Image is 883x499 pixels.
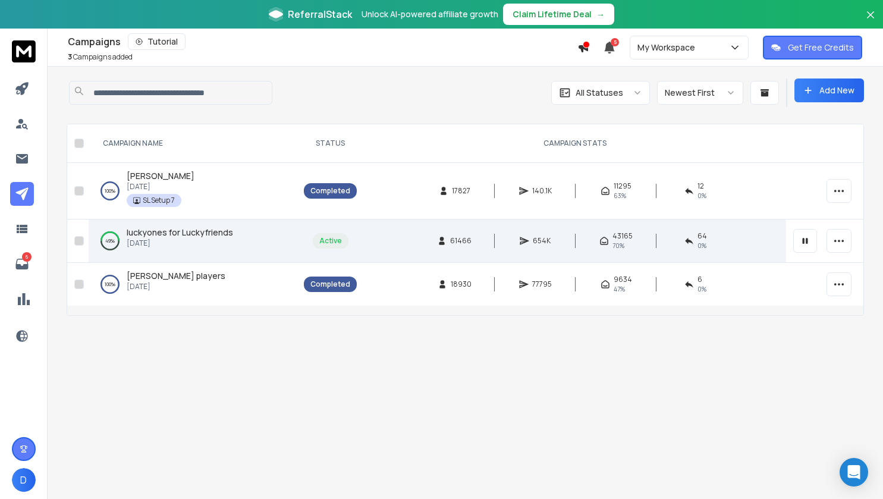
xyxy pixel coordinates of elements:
a: 6 [10,252,34,276]
span: 654K [533,236,551,246]
span: 3 [68,52,72,62]
p: [DATE] [127,182,194,192]
span: [PERSON_NAME] players [127,270,225,281]
p: [DATE] [127,282,225,291]
button: Close banner [863,7,878,36]
a: [PERSON_NAME] players [127,270,225,282]
span: 6 [697,275,702,284]
th: CAMPAIGN STATS [364,124,786,163]
button: Claim Lifetime Deal→ [503,4,614,25]
span: 0 % [697,191,706,200]
p: Campaigns added [68,52,133,62]
div: Open Intercom Messenger [840,458,868,487]
span: 12 [697,181,704,191]
span: 0 % [697,284,706,294]
button: Tutorial [128,33,186,50]
p: [DATE] [127,238,233,248]
span: 47 % [614,284,625,294]
td: 49%luckyones for Luckyfriends[DATE] [89,219,297,263]
td: 100%[PERSON_NAME] players[DATE] [89,263,297,306]
span: 9634 [614,275,632,284]
span: → [596,8,605,20]
div: Completed [310,186,350,196]
span: 11295 [614,181,631,191]
th: CAMPAIGN NAME [89,124,297,163]
button: Newest First [657,81,743,105]
span: 77795 [532,280,552,289]
button: Get Free Credits [763,36,862,59]
a: [PERSON_NAME] [127,170,194,182]
span: 61466 [450,236,472,246]
span: 64 [697,231,707,241]
a: luckyones for Luckyfriends [127,227,233,238]
p: 6 [22,252,32,262]
div: Active [319,236,342,246]
p: SL Setup 7 [143,196,175,205]
span: [PERSON_NAME] [127,170,194,181]
span: 140.1K [532,186,552,196]
div: Completed [310,280,350,289]
span: 5 [611,38,619,46]
p: All Statuses [576,87,623,99]
button: Add New [794,79,864,102]
button: D [12,468,36,492]
p: 100 % [105,278,115,290]
p: Get Free Credits [788,42,854,54]
span: 0 % [697,241,706,250]
span: 43165 [612,231,633,241]
td: 100%[PERSON_NAME][DATE]SL Setup 7 [89,163,297,219]
p: Unlock AI-powered affiliate growth [362,8,498,20]
th: STATUS [297,124,364,163]
span: ReferralStack [288,7,352,21]
div: Campaigns [68,33,577,50]
span: 70 % [612,241,624,250]
p: My Workspace [637,42,700,54]
span: 18930 [451,280,472,289]
span: 63 % [614,191,626,200]
span: 17827 [452,186,470,196]
p: 49 % [105,235,115,247]
p: 100 % [105,185,115,197]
